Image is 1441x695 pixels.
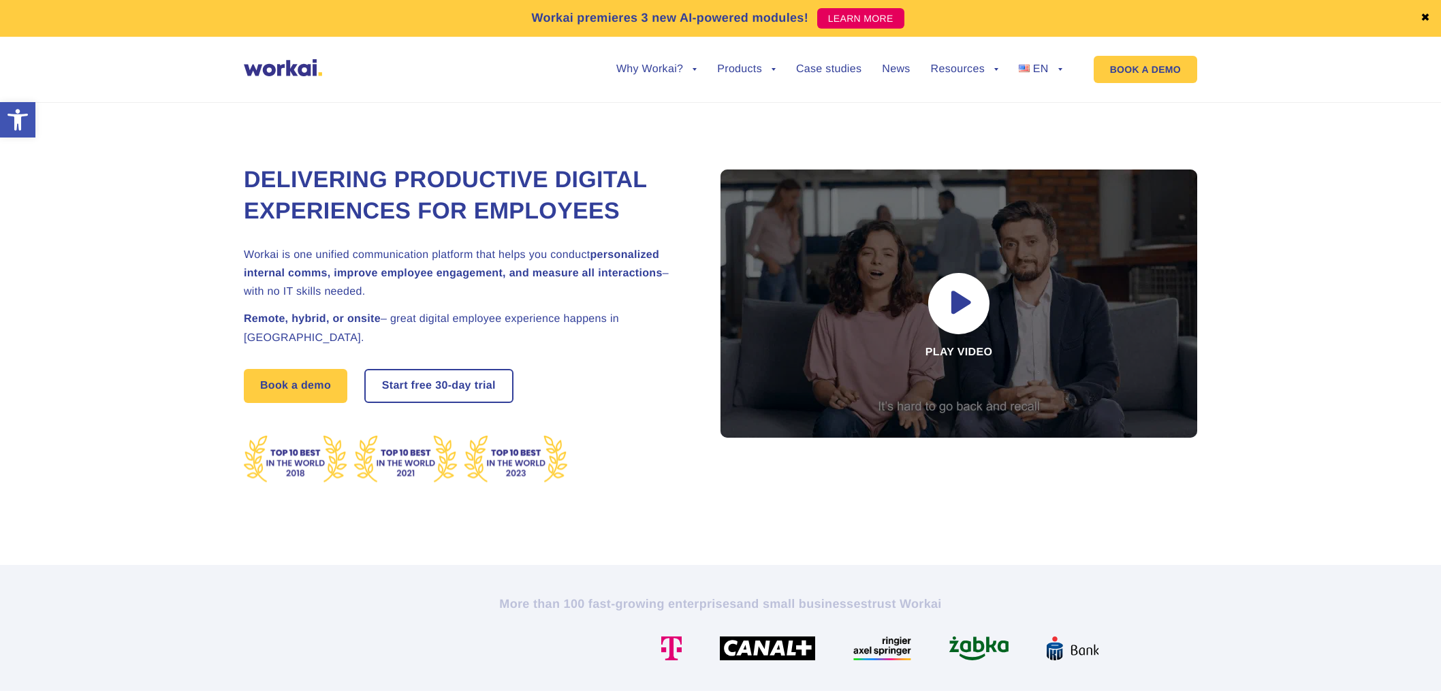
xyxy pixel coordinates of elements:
h1: Delivering Productive Digital Experiences for Employees [244,165,686,227]
i: and small businesses [737,597,868,611]
a: Products [717,64,776,75]
a: News [882,64,910,75]
a: BOOK A DEMO [1094,56,1197,83]
h2: Workai is one unified communication platform that helps you conduct – with no IT skills needed. [244,246,686,302]
span: EN [1033,63,1049,75]
a: Start free30-daytrial [366,370,512,402]
div: Play video [720,169,1197,438]
a: Book a demo [244,369,347,403]
a: Case studies [796,64,861,75]
p: Workai premieres 3 new AI-powered modules! [531,9,808,27]
a: Resources [931,64,998,75]
h2: – great digital employee experience happens in [GEOGRAPHIC_DATA]. [244,310,686,346]
a: Why Workai? [616,64,697,75]
h2: More than 100 fast-growing enterprises trust Workai [343,596,1098,612]
i: 30-day [435,381,471,391]
strong: Remote, hybrid, or onsite [244,313,381,325]
a: ✖ [1421,13,1430,24]
a: LEARN MORE [817,8,904,29]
